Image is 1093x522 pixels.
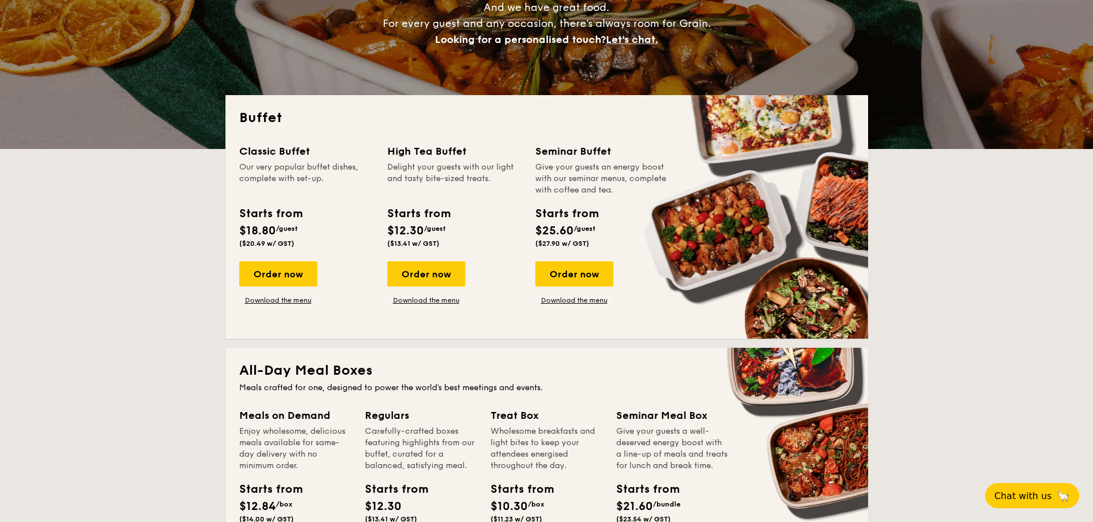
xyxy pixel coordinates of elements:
[239,426,351,472] div: Enjoy wholesome, delicious meals available for same-day delivery with no minimum order.
[535,224,574,238] span: $25.60
[535,143,670,159] div: Seminar Buffet
[994,490,1052,501] span: Chat with us
[435,33,606,46] span: Looking for a personalised touch?
[239,261,317,286] div: Order now
[239,481,291,498] div: Starts from
[616,407,728,423] div: Seminar Meal Box
[387,224,424,238] span: $12.30
[653,500,680,508] span: /bundle
[424,225,446,233] span: /guest
[365,426,477,472] div: Carefully-crafted boxes featuring highlights from our buffet, curated for a balanced, satisfying ...
[387,240,439,248] span: ($13.41 w/ GST)
[365,407,477,423] div: Regulars
[239,109,854,127] h2: Buffet
[616,481,668,498] div: Starts from
[535,162,670,196] div: Give your guests an energy boost with our seminar menus, complete with coffee and tea.
[365,500,402,513] span: $12.30
[535,261,613,286] div: Order now
[239,224,276,238] span: $18.80
[535,296,613,305] a: Download the menu
[387,296,465,305] a: Download the menu
[239,500,276,513] span: $12.84
[606,33,658,46] span: Let's chat.
[535,240,589,248] span: ($27.90 w/ GST)
[239,143,374,159] div: Classic Buffet
[535,205,598,222] div: Starts from
[387,205,450,222] div: Starts from
[387,143,522,159] div: High Tea Buffet
[528,500,544,508] span: /box
[383,1,711,46] span: And we have great food. For every guest and any occasion, there’s always room for Grain.
[365,481,417,498] div: Starts from
[985,483,1079,508] button: Chat with us🦙
[239,362,854,380] h2: All-Day Meal Boxes
[239,162,374,196] div: Our very popular buffet dishes, complete with set-up.
[616,500,653,513] span: $21.60
[387,261,465,286] div: Order now
[491,500,528,513] span: $10.30
[239,407,351,423] div: Meals on Demand
[239,240,294,248] span: ($20.49 w/ GST)
[276,500,293,508] span: /box
[239,382,854,394] div: Meals crafted for one, designed to power the world's best meetings and events.
[239,205,302,222] div: Starts from
[239,296,317,305] a: Download the menu
[574,225,596,233] span: /guest
[491,481,542,498] div: Starts from
[616,426,728,472] div: Give your guests a well-deserved energy boost with a line-up of meals and treats for lunch and br...
[1056,489,1070,503] span: 🦙
[387,162,522,196] div: Delight your guests with our light and tasty bite-sized treats.
[491,426,602,472] div: Wholesome breakfasts and light bites to keep your attendees energised throughout the day.
[276,225,298,233] span: /guest
[491,407,602,423] div: Treat Box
